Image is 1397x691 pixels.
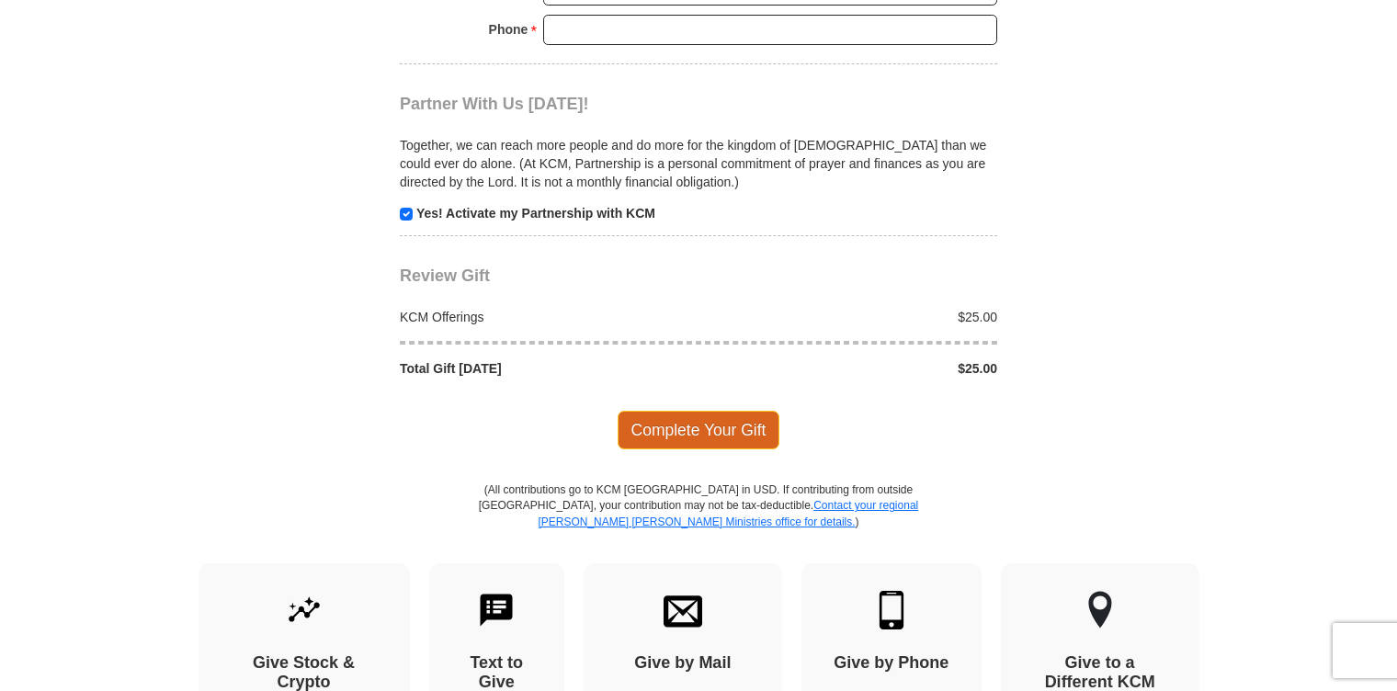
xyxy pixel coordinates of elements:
[698,308,1007,326] div: $25.00
[285,591,324,629] img: give-by-stock.svg
[400,95,589,113] span: Partner With Us [DATE]!
[391,359,699,378] div: Total Gift [DATE]
[391,308,699,326] div: KCM Offerings
[400,136,997,191] p: Together, we can reach more people and do more for the kingdom of [DEMOGRAPHIC_DATA] than we coul...
[489,17,528,42] strong: Phone
[834,653,949,674] h4: Give by Phone
[1087,591,1113,629] img: other-region
[400,266,490,285] span: Review Gift
[477,591,516,629] img: text-to-give.svg
[478,482,919,562] p: (All contributions go to KCM [GEOGRAPHIC_DATA] in USD. If contributing from outside [GEOGRAPHIC_D...
[616,653,750,674] h4: Give by Mail
[538,499,918,527] a: Contact your regional [PERSON_NAME] [PERSON_NAME] Ministries office for details.
[416,206,655,221] strong: Yes! Activate my Partnership with KCM
[618,411,780,449] span: Complete Your Gift
[664,591,702,629] img: envelope.svg
[872,591,911,629] img: mobile.svg
[698,359,1007,378] div: $25.00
